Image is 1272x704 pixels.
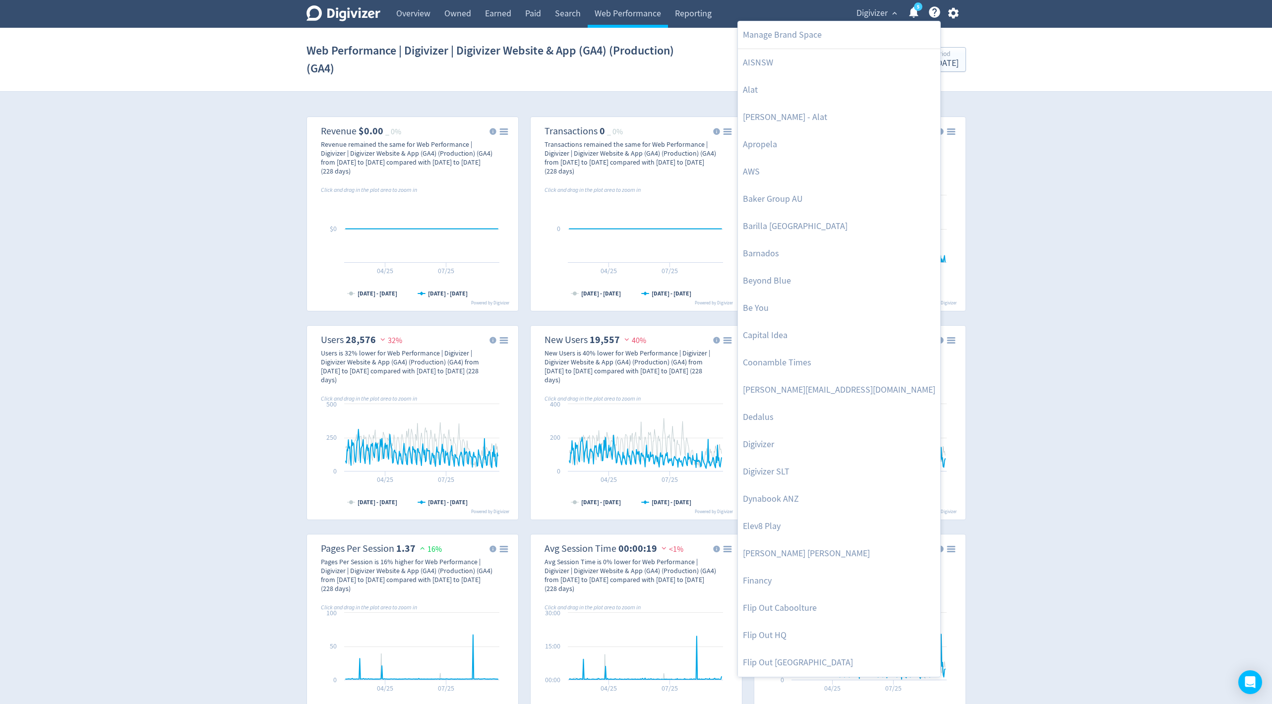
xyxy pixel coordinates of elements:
a: Barilla [GEOGRAPHIC_DATA] [738,213,940,240]
div: Open Intercom Messenger [1238,670,1262,694]
a: AISNSW [738,49,940,76]
a: Capital Idea [738,322,940,349]
a: [PERSON_NAME][EMAIL_ADDRESS][DOMAIN_NAME] [738,376,940,404]
a: Digivizer SLT [738,458,940,485]
a: Be You [738,294,940,322]
a: Elev8 Play [738,513,940,540]
a: Financy [738,567,940,594]
a: [PERSON_NAME] [PERSON_NAME] [738,540,940,567]
a: Apropela [738,131,940,158]
a: Flip Out Caboolture [738,594,940,622]
a: Flip Out HQ [738,622,940,649]
a: Beyond Blue [738,267,940,294]
a: Baker Group AU [738,185,940,213]
a: [PERSON_NAME] - Alat [738,104,940,131]
a: Coonamble Times [738,349,940,376]
a: Dynabook ANZ [738,485,940,513]
a: Manage Brand Space [738,21,940,49]
a: Flip Out [GEOGRAPHIC_DATA] [738,649,940,676]
a: Dedalus [738,404,940,431]
a: Alat [738,76,940,104]
a: Digivizer [738,431,940,458]
a: AWS [738,158,940,185]
a: Barnados [738,240,940,267]
a: Flora Professional Central [738,676,940,704]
